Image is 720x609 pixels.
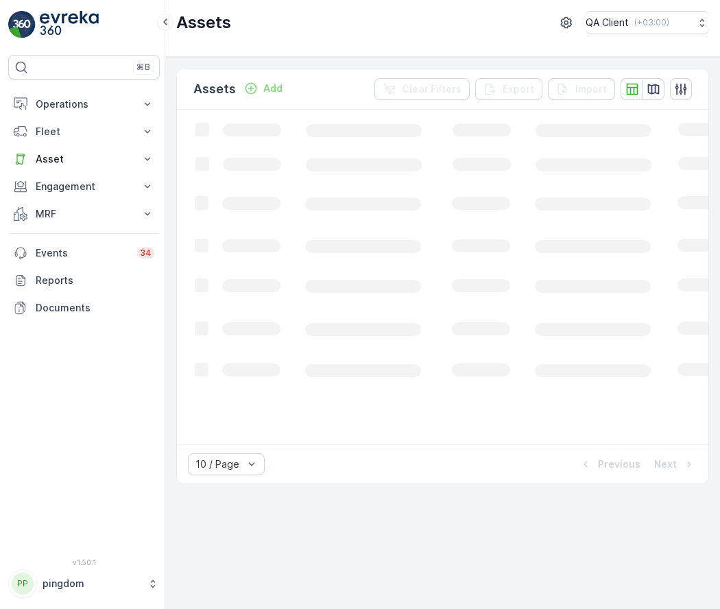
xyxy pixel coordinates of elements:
[8,200,160,228] button: MRF
[176,12,231,34] p: Assets
[8,267,160,294] a: Reports
[40,11,99,38] img: logo_light-DOdMpM7g.png
[43,577,141,590] p: pingdom
[8,558,160,566] span: v 1.50.1
[36,152,132,166] p: Asset
[8,569,160,598] button: PPpingdom
[36,97,132,111] p: Operations
[36,274,154,287] p: Reports
[8,11,36,38] img: logo
[36,125,132,139] p: Fleet
[8,145,160,173] button: Asset
[575,82,607,96] p: Import
[586,16,629,29] p: QA Client
[8,239,160,267] a: Events34
[634,17,669,28] p: ( +03:00 )
[36,246,129,260] p: Events
[239,80,288,97] button: Add
[8,91,160,118] button: Operations
[503,82,534,96] p: Export
[374,78,470,100] button: Clear Filters
[653,456,697,473] button: Next
[402,82,461,96] p: Clear Filters
[475,78,542,100] button: Export
[8,294,160,322] a: Documents
[12,573,34,595] div: PP
[577,456,642,473] button: Previous
[8,173,160,200] button: Engagement
[36,301,154,315] p: Documents
[654,457,677,471] p: Next
[598,457,640,471] p: Previous
[586,11,709,34] button: QA Client(+03:00)
[548,78,615,100] button: Import
[193,80,236,99] p: Assets
[36,207,132,221] p: MRF
[263,82,283,95] p: Add
[140,248,152,259] p: 34
[8,118,160,145] button: Fleet
[136,62,150,73] p: ⌘B
[36,180,132,193] p: Engagement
